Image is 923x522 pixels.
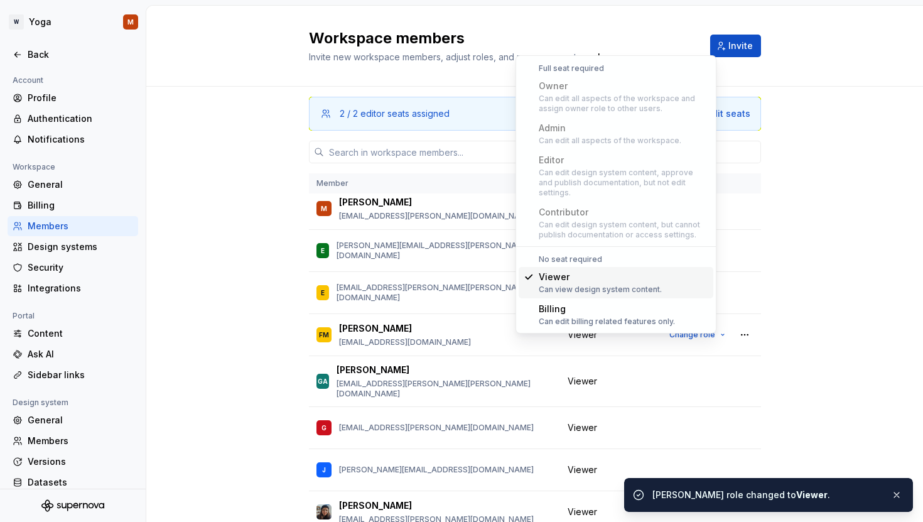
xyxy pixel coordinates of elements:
[127,17,134,27] div: M
[539,122,681,134] div: Admin
[707,107,750,120] button: Edit seats
[28,48,133,61] div: Back
[337,283,553,303] p: [EMAIL_ADDRESS][PERSON_NAME][PERSON_NAME][DOMAIN_NAME]
[309,173,560,194] th: Member
[568,421,597,434] span: Viewer
[29,16,51,28] div: Yoga
[318,375,328,388] div: GA
[8,175,138,195] a: General
[322,464,326,476] div: J
[337,241,553,261] p: [PERSON_NAME][EMAIL_ADDRESS][PERSON_NAME][DOMAIN_NAME]
[8,160,60,175] div: Workspace
[28,327,133,340] div: Content
[796,489,828,500] b: Viewer
[8,258,138,278] a: Security
[337,364,409,376] p: [PERSON_NAME]
[728,40,753,52] span: Invite
[539,303,675,315] div: Billing
[339,211,534,221] p: [EMAIL_ADDRESS][PERSON_NAME][DOMAIN_NAME]
[339,337,471,347] p: [EMAIL_ADDRESS][DOMAIN_NAME]
[539,168,708,198] div: Can edit design system content, approve and publish documentation, but not edit settings.
[8,431,138,451] a: Members
[28,241,133,253] div: Design systems
[568,506,597,518] span: Viewer
[8,452,138,472] a: Versions
[8,237,138,257] a: Design systems
[8,278,138,298] a: Integrations
[339,423,534,433] p: [EMAIL_ADDRESS][PERSON_NAME][DOMAIN_NAME]
[28,414,133,427] div: General
[8,365,138,385] a: Sidebar links
[340,107,450,120] div: 2 / 2 editor seats assigned
[8,45,138,65] a: Back
[710,35,761,57] button: Invite
[28,261,133,274] div: Security
[339,196,412,209] p: [PERSON_NAME]
[519,254,713,264] div: No seat required
[321,244,325,257] div: E
[519,63,713,73] div: Full seat required
[8,324,138,344] a: Content
[28,348,133,361] div: Ask AI
[339,499,412,512] p: [PERSON_NAME]
[8,216,138,236] a: Members
[41,499,104,512] svg: Supernova Logo
[596,53,649,62] span: .
[539,285,662,295] div: Can view design system content.
[28,133,133,146] div: Notifications
[28,282,133,295] div: Integrations
[339,465,534,475] p: [PERSON_NAME][EMAIL_ADDRESS][DOMAIN_NAME]
[309,28,695,48] h2: Workspace members
[28,369,133,381] div: Sidebar links
[568,375,597,388] span: Viewer
[568,329,597,341] span: Viewer
[568,464,597,476] span: Viewer
[539,154,708,166] div: Editor
[28,92,133,104] div: Profile
[516,56,716,333] div: Suggestions
[28,455,133,468] div: Versions
[539,80,708,92] div: Owner
[539,136,681,146] div: Can edit all aspects of the workspace.
[8,472,138,492] a: Datasets
[8,129,138,150] a: Notifications
[339,322,412,335] p: [PERSON_NAME]
[28,476,133,489] div: Datasets
[321,286,325,299] div: E
[539,317,675,327] div: Can edit billing related features only.
[8,395,73,410] div: Design system
[669,330,715,340] span: Change role
[8,308,40,324] div: Portal
[598,51,647,63] a: Learn more
[8,344,138,364] a: Ask AI
[324,141,761,163] input: Search in workspace members...
[28,178,133,191] div: General
[8,109,138,129] a: Authentication
[321,202,327,215] div: M
[8,195,138,215] a: Billing
[316,504,332,519] img: Larissa Matos
[8,410,138,430] a: General
[9,14,24,30] div: W
[3,8,143,36] button: WYogaM
[664,326,731,344] button: Change role
[309,52,596,62] span: Invite new workspace members, adjust roles, and manage your team.
[539,220,708,240] div: Can edit design system content, but cannot publish documentation or access settings.
[28,220,133,232] div: Members
[8,73,48,88] div: Account
[539,271,662,283] div: Viewer
[28,199,133,212] div: Billing
[28,112,133,125] div: Authentication
[539,94,708,114] div: Can edit all aspects of the workspace and assign owner role to other users.
[8,88,138,108] a: Profile
[319,329,329,341] div: FM
[28,435,133,447] div: Members
[652,489,881,501] div: [PERSON_NAME] role changed to .
[337,379,553,399] p: [EMAIL_ADDRESS][PERSON_NAME][PERSON_NAME][DOMAIN_NAME]
[321,421,327,434] div: G
[539,206,708,219] div: Contributor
